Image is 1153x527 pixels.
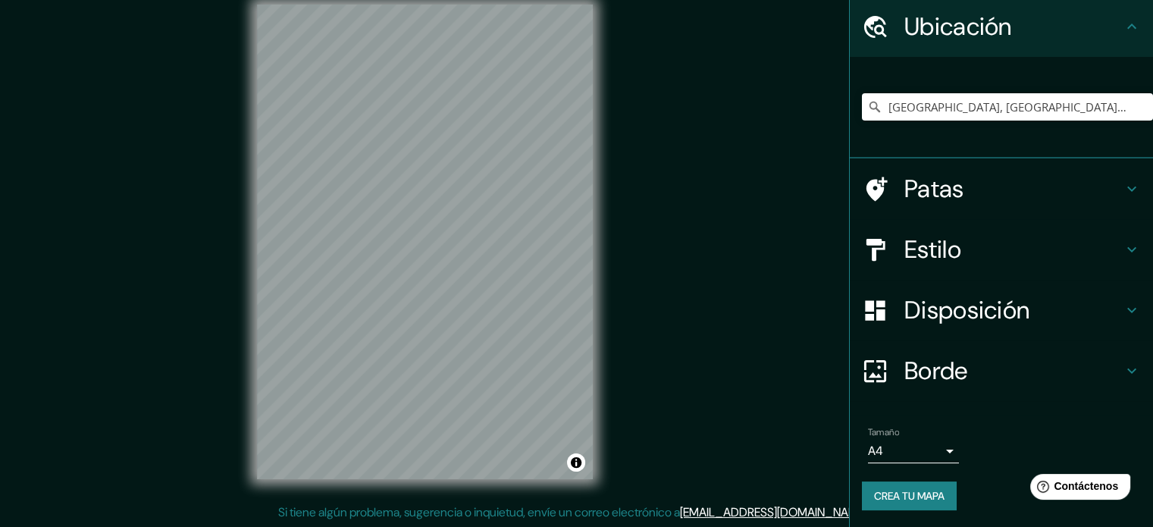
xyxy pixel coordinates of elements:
font: Patas [904,173,964,205]
font: Disposición [904,294,1029,326]
div: A4 [868,439,959,463]
canvas: Mapa [257,5,593,479]
font: A4 [868,443,883,459]
font: Borde [904,355,968,387]
input: Elige tu ciudad o zona [862,93,1153,121]
font: Estilo [904,234,961,265]
font: Tamaño [868,426,899,438]
a: [EMAIL_ADDRESS][DOMAIN_NAME] [680,504,867,520]
div: Patas [850,158,1153,219]
font: Ubicación [904,11,1012,42]
div: Estilo [850,219,1153,280]
div: Borde [850,340,1153,401]
div: Disposición [850,280,1153,340]
iframe: Lanzador de widgets de ayuda [1018,468,1136,510]
font: Crea tu mapa [874,489,945,503]
button: Activar o desactivar atribución [567,453,585,472]
font: Si tiene algún problema, sugerencia o inquietud, envíe un correo electrónico a [278,504,680,520]
button: Crea tu mapa [862,482,957,510]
